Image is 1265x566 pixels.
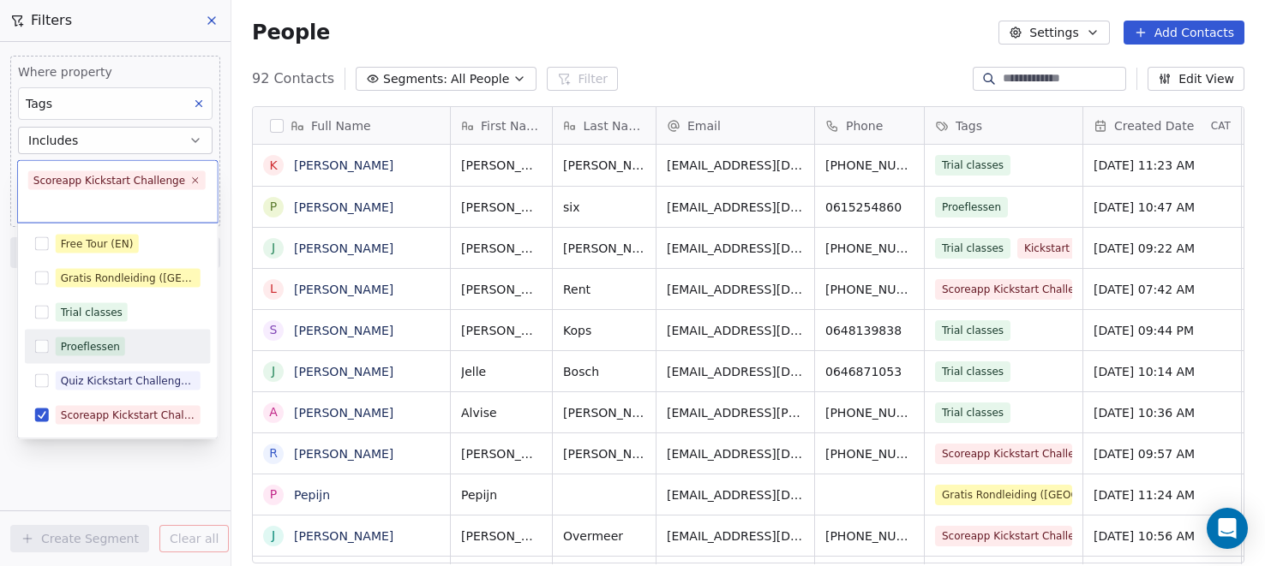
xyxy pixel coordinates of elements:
[61,236,134,252] div: Free Tour (EN)
[61,339,120,354] div: Proeflessen
[33,173,185,188] div: Scoreapp Kickstart Challenge
[61,408,195,423] div: Scoreapp Kickstart Challenge
[61,373,195,389] div: Quiz Kickstart Challenge 1
[61,271,195,286] div: Gratis Rondleiding ([GEOGRAPHIC_DATA])
[61,305,123,320] div: Trial classes
[25,90,211,432] div: Suggestions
